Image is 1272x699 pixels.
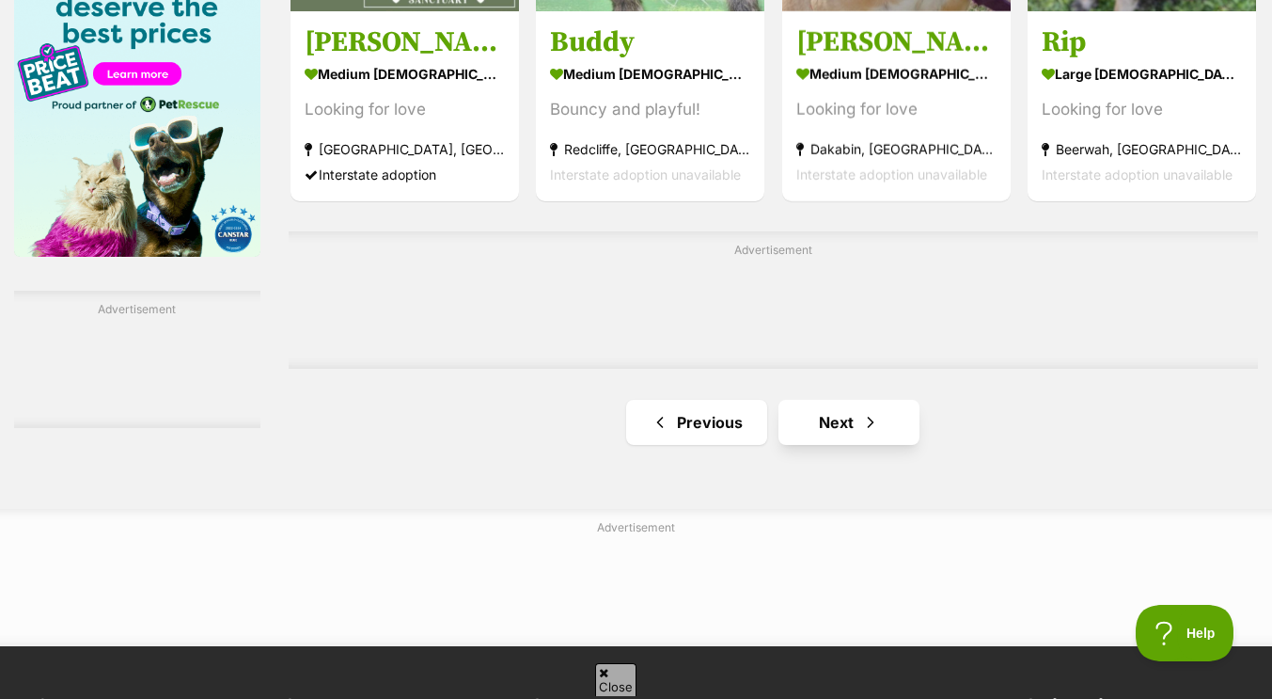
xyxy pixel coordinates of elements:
[796,97,997,122] div: Looking for love
[796,136,997,162] strong: Dakabin, [GEOGRAPHIC_DATA]
[305,60,505,87] strong: medium [DEMOGRAPHIC_DATA] Dog
[782,10,1011,201] a: [PERSON_NAME] medium [DEMOGRAPHIC_DATA] Dog Looking for love Dakabin, [GEOGRAPHIC_DATA] Interstat...
[1042,97,1242,122] div: Looking for love
[1042,136,1242,162] strong: Beerwah, [GEOGRAPHIC_DATA]
[796,24,997,60] h3: [PERSON_NAME]
[1042,60,1242,87] strong: large [DEMOGRAPHIC_DATA] Dog
[550,60,750,87] strong: medium [DEMOGRAPHIC_DATA] Dog
[1042,167,1233,183] span: Interstate adoption unavailable
[536,10,764,201] a: Buddy medium [DEMOGRAPHIC_DATA] Dog Bouncy and playful! Redcliffe, [GEOGRAPHIC_DATA] Interstate a...
[550,97,750,122] div: Bouncy and playful!
[289,231,1258,369] div: Advertisement
[289,400,1258,445] nav: Pagination
[305,136,505,162] strong: [GEOGRAPHIC_DATA], [GEOGRAPHIC_DATA]
[1042,24,1242,60] h3: Rip
[1136,605,1234,661] iframe: Help Scout Beacon - Open
[550,24,750,60] h3: Buddy
[1028,10,1256,201] a: Rip large [DEMOGRAPHIC_DATA] Dog Looking for love Beerwah, [GEOGRAPHIC_DATA] Interstate adoption ...
[626,400,767,445] a: Previous page
[14,291,260,428] div: Advertisement
[550,167,741,183] span: Interstate adoption unavailable
[595,663,636,696] span: Close
[305,162,505,187] div: Interstate adoption
[796,167,987,183] span: Interstate adoption unavailable
[796,60,997,87] strong: medium [DEMOGRAPHIC_DATA] Dog
[778,400,919,445] a: Next page
[550,136,750,162] strong: Redcliffe, [GEOGRAPHIC_DATA]
[305,24,505,60] h3: [PERSON_NAME]
[291,10,519,201] a: [PERSON_NAME] medium [DEMOGRAPHIC_DATA] Dog Looking for love [GEOGRAPHIC_DATA], [GEOGRAPHIC_DATA]...
[305,97,505,122] div: Looking for love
